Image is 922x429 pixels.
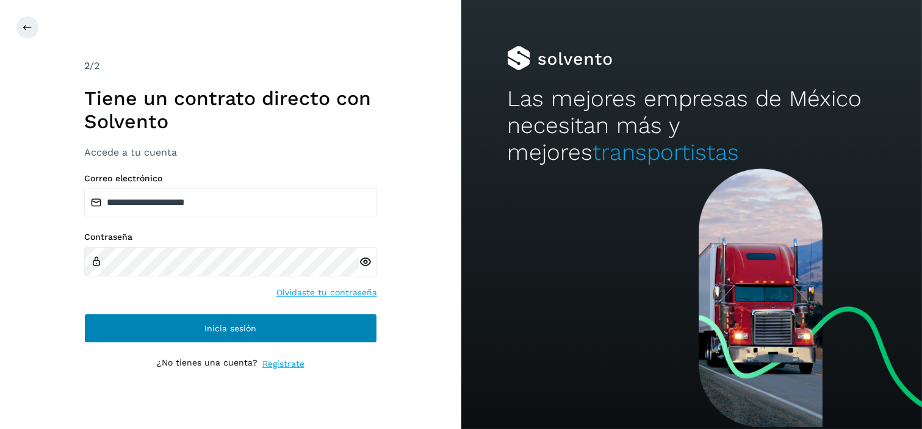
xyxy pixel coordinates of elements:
[84,173,377,184] label: Correo electrónico
[262,358,304,370] a: Regístrate
[84,59,377,73] div: /2
[84,60,90,71] span: 2
[592,139,739,165] span: transportistas
[84,232,377,242] label: Contraseña
[84,146,377,158] h3: Accede a tu cuenta
[84,314,377,343] button: Inicia sesión
[157,358,258,370] p: ¿No tienes una cuenta?
[276,286,377,299] a: Olvidaste tu contraseña
[204,324,256,333] span: Inicia sesión
[507,85,876,167] h2: Las mejores empresas de México necesitan más y mejores
[84,87,377,134] h1: Tiene un contrato directo con Solvento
